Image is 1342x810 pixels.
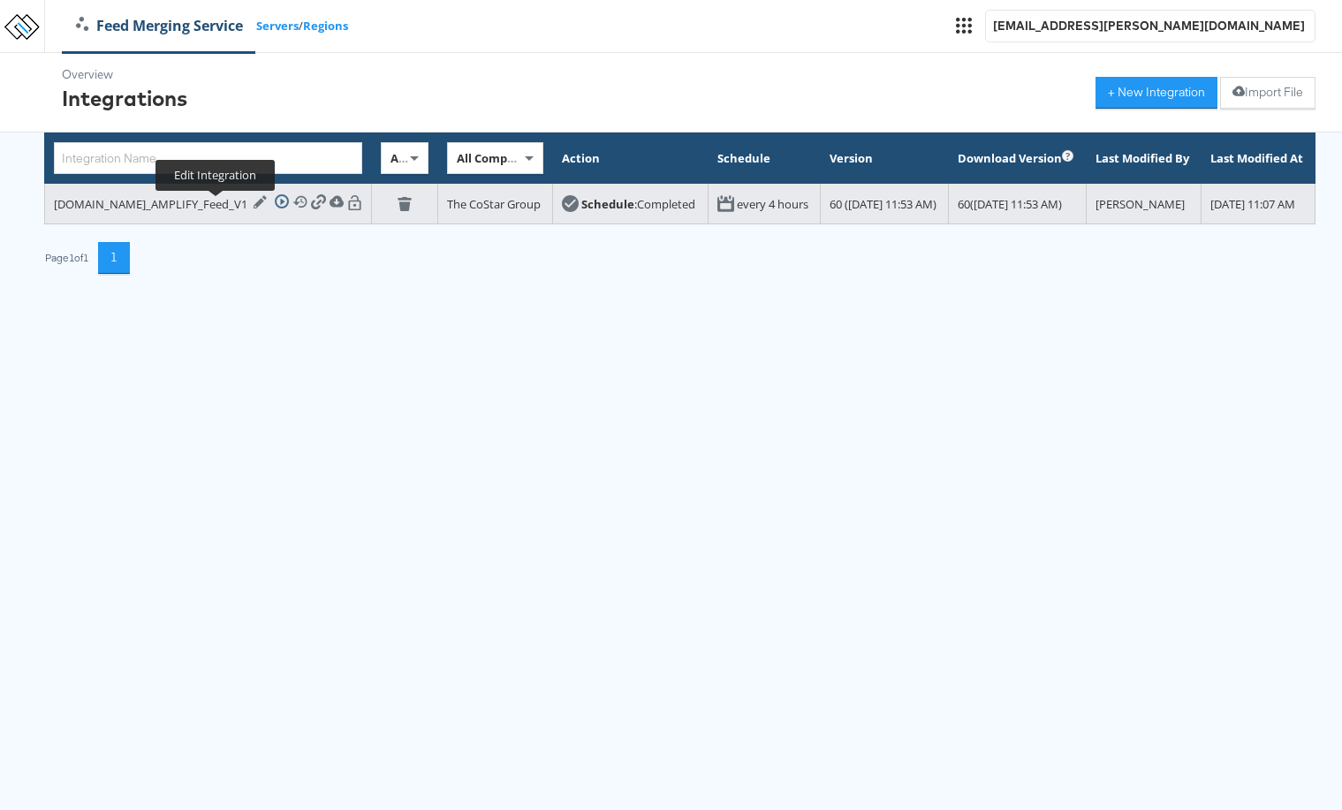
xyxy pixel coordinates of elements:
button: 1 [98,242,130,274]
div: every 4 hours [737,196,808,213]
td: [DATE] 11:07 AM [1201,184,1315,224]
th: Last Modified By [1087,133,1202,184]
div: Download Version [958,150,1062,167]
a: Feed Merging Service [63,16,256,36]
th: Action [552,133,708,184]
strong: Schedule [581,196,634,212]
input: Integration Name [54,142,362,174]
th: Last Modified At [1201,133,1315,184]
td: 60 ([DATE] 11:53 AM) [821,184,949,224]
a: Regions [303,18,348,34]
button: Import File [1220,77,1315,109]
div: Page 1 of 1 [44,252,89,264]
div: Overview [62,66,187,83]
div: [DOMAIN_NAME]_AMPLIFY_Feed_V1 [54,195,268,213]
div: / [63,16,348,36]
div: : Completed [581,196,695,213]
div: 60 ( [DATE] 11:53 AM ) [958,196,1077,213]
td: [PERSON_NAME] [1087,184,1202,224]
button: + New Integration [1096,77,1217,109]
a: Edit Integration [250,195,268,213]
th: Schedule [709,133,821,184]
th: Version [821,133,949,184]
a: Servers [256,18,299,34]
div: [EMAIL_ADDRESS][PERSON_NAME][DOMAIN_NAME] [993,18,1308,34]
span: All [390,150,408,166]
td: The CoStar Group [437,184,552,224]
span: All Companies [457,150,538,166]
div: Integrations [62,83,187,113]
